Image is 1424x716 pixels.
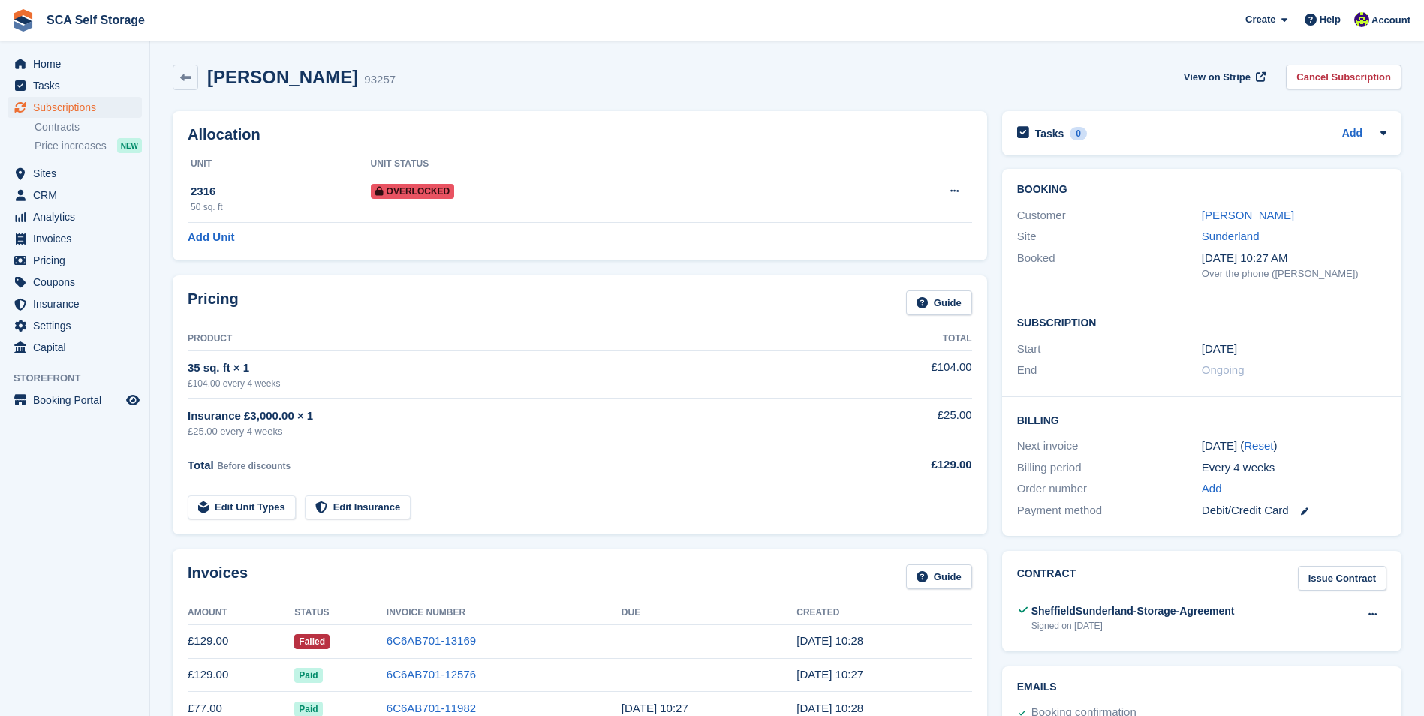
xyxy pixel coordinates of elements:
time: 2025-06-30 00:00:00 UTC [1202,341,1237,358]
a: Edit Unit Types [188,495,296,520]
th: Status [294,601,387,625]
th: Unit [188,152,371,176]
a: Add Unit [188,229,234,246]
a: Issue Contract [1298,566,1386,591]
a: menu [8,293,142,314]
div: 0 [1070,127,1087,140]
th: Unit Status [371,152,808,176]
a: menu [8,272,142,293]
span: Help [1320,12,1341,27]
a: Cancel Subscription [1286,65,1401,89]
a: Reset [1244,439,1273,452]
span: Tasks [33,75,123,96]
a: Add [1342,125,1362,143]
div: Site [1017,228,1202,245]
h2: [PERSON_NAME] [207,67,358,87]
img: Thomas Webb [1354,12,1369,27]
div: [DATE] 10:27 AM [1202,250,1386,267]
th: Amount [188,601,294,625]
a: Edit Insurance [305,495,411,520]
td: £129.00 [188,624,294,658]
div: 2316 [191,183,371,200]
div: Debit/Credit Card [1202,502,1386,519]
a: Price increases NEW [35,137,142,154]
div: End [1017,362,1202,379]
a: Sunderland [1202,230,1260,242]
h2: Invoices [188,564,248,589]
th: Invoice Number [387,601,622,625]
span: Analytics [33,206,123,227]
a: 6C6AB701-13169 [387,634,476,647]
div: SheffieldSunderland-Storage-Agreement [1031,603,1235,619]
h2: Tasks [1035,127,1064,140]
span: Storefront [14,371,149,386]
a: 6C6AB701-11982 [387,702,476,714]
th: Created [796,601,971,625]
div: [DATE] ( ) [1202,438,1386,455]
time: 2025-08-25 09:27:51 UTC [796,668,863,681]
span: Insurance [33,293,123,314]
td: £25.00 [850,399,971,447]
a: menu [8,185,142,206]
div: Signed on [DATE] [1031,619,1235,633]
time: 2025-09-22 09:28:06 UTC [796,634,863,647]
a: menu [8,315,142,336]
a: 6C6AB701-12576 [387,668,476,681]
time: 2025-07-29 09:27:12 UTC [622,702,688,714]
h2: Billing [1017,412,1386,427]
h2: Emails [1017,681,1386,693]
a: menu [8,97,142,118]
h2: Subscription [1017,314,1386,329]
img: stora-icon-8386f47178a22dfd0bd8f6a31ec36ba5ce8667c1dd55bd0f319d3a0aa187defe.svg [12,9,35,32]
div: Payment method [1017,502,1202,519]
span: Failed [294,634,330,649]
span: Capital [33,337,123,358]
a: Add [1202,480,1222,498]
a: [PERSON_NAME] [1202,209,1294,221]
div: 50 sq. ft [191,200,371,214]
div: 35 sq. ft × 1 [188,360,850,377]
td: £129.00 [188,658,294,692]
div: Start [1017,341,1202,358]
div: Insurance £3,000.00 × 1 [188,408,850,425]
a: menu [8,206,142,227]
a: menu [8,228,142,249]
div: £104.00 every 4 weeks [188,377,850,390]
a: SCA Self Storage [41,8,151,32]
td: £104.00 [850,350,971,398]
th: Due [622,601,796,625]
span: Settings [33,315,123,336]
span: Booking Portal [33,390,123,411]
div: £129.00 [850,456,971,474]
div: Next invoice [1017,438,1202,455]
span: Overlocked [371,184,455,199]
span: Sites [33,163,123,184]
a: View on Stripe [1178,65,1269,89]
span: Price increases [35,139,107,153]
div: Order number [1017,480,1202,498]
div: Billing period [1017,459,1202,477]
span: Subscriptions [33,97,123,118]
h2: Pricing [188,290,239,315]
time: 2025-07-28 09:28:02 UTC [796,702,863,714]
div: Booked [1017,250,1202,281]
span: Before discounts [217,461,291,471]
div: NEW [117,138,142,153]
a: Guide [906,290,972,315]
a: menu [8,337,142,358]
span: Account [1371,13,1410,28]
div: 93257 [364,71,396,89]
span: Paid [294,668,322,683]
div: £25.00 every 4 weeks [188,424,850,439]
span: CRM [33,185,123,206]
a: menu [8,163,142,184]
a: menu [8,390,142,411]
th: Total [850,327,971,351]
h2: Allocation [188,126,972,143]
h2: Booking [1017,184,1386,196]
div: Customer [1017,207,1202,224]
th: Product [188,327,850,351]
div: Over the phone ([PERSON_NAME]) [1202,266,1386,281]
span: Home [33,53,123,74]
span: Invoices [33,228,123,249]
